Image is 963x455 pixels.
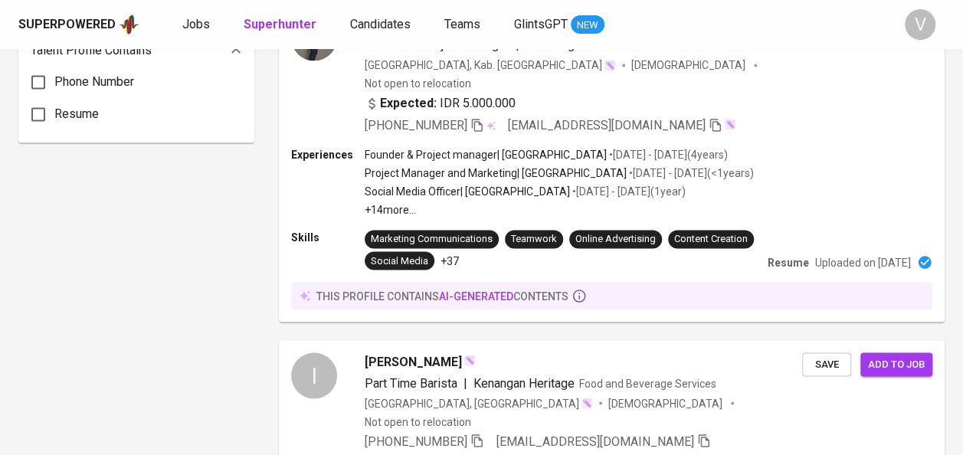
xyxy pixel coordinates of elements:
p: +37 [441,253,459,268]
p: Not open to relocation [365,414,471,429]
div: I [291,352,337,398]
span: Ruaruang studio [526,38,611,52]
span: Food and Beverage Services [579,377,716,389]
a: Candidates [350,15,414,34]
span: Add to job [868,355,925,373]
span: Kenangan Heritage [473,375,575,390]
a: Jobs [182,15,213,34]
span: [DEMOGRAPHIC_DATA] [608,395,725,411]
span: AI-generated [439,290,513,302]
div: IDR 5.000.000 [365,94,516,113]
span: Phone Number [54,73,134,91]
p: Uploaded on [DATE] [815,254,911,270]
button: Save [802,352,851,376]
span: NEW [571,18,604,33]
b: Expected: [380,94,437,113]
a: Superpoweredapp logo [18,13,139,36]
span: [PHONE_NUMBER] [365,118,467,133]
p: Social Media Officer | [GEOGRAPHIC_DATA] [365,184,570,199]
p: Skills [291,230,365,245]
div: V [905,9,935,40]
span: Part Time Barista [365,375,457,390]
span: [EMAIL_ADDRESS][DOMAIN_NAME] [508,118,706,133]
img: magic_wand.svg [604,59,616,71]
p: Founder & Project manager | [GEOGRAPHIC_DATA] [365,147,607,162]
div: [GEOGRAPHIC_DATA], Kab. [GEOGRAPHIC_DATA] [365,57,616,73]
b: Superhunter [244,17,316,31]
a: GlintsGPT NEW [514,15,604,34]
p: Experiences [291,147,365,162]
div: Content Creation [674,232,748,247]
img: magic_wand.svg [724,118,736,130]
span: [PHONE_NUMBER] [365,434,467,448]
span: [EMAIL_ADDRESS][DOMAIN_NAME] [496,434,694,448]
div: Teamwork [511,232,557,247]
div: Superpowered [18,16,116,34]
button: Add to job [860,352,932,376]
img: magic_wand.svg [463,354,476,366]
span: Candidates [350,17,411,31]
p: Talent Profile Contains [31,41,152,60]
span: | [463,374,467,392]
p: Project Manager and Marketing | [GEOGRAPHIC_DATA] [365,165,627,181]
span: [DEMOGRAPHIC_DATA] [631,57,748,73]
a: Teams [444,15,483,34]
p: • [DATE] - [DATE] ( <1 years ) [627,165,754,181]
p: • [DATE] - [DATE] ( 1 year ) [570,184,686,199]
img: app logo [119,13,139,36]
p: Resume [768,254,809,270]
div: Online Advertising [575,232,656,247]
p: Not open to relocation [365,76,471,91]
span: [PERSON_NAME] [365,352,462,371]
div: Social Media [371,254,428,268]
p: this profile contains contents [316,288,568,303]
span: Founder & Project manager [365,38,509,52]
a: Nourvian SulistiantoFounder & Project manager|Ruaruang studio[GEOGRAPHIC_DATA], Kab. [GEOGRAPHIC_... [279,2,945,322]
img: magic_wand.svg [581,397,593,409]
span: GlintsGPT [514,17,568,31]
p: • [DATE] - [DATE] ( 4 years ) [607,147,728,162]
a: Superhunter [244,15,319,34]
div: Talent Profile Contains [31,35,242,66]
span: Teams [444,17,480,31]
span: Save [810,355,843,373]
span: Resume [54,105,99,123]
div: Marketing Communications [371,232,493,247]
span: Jobs [182,17,210,31]
div: [GEOGRAPHIC_DATA], [GEOGRAPHIC_DATA] [365,395,593,411]
p: +14 more ... [365,202,754,218]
